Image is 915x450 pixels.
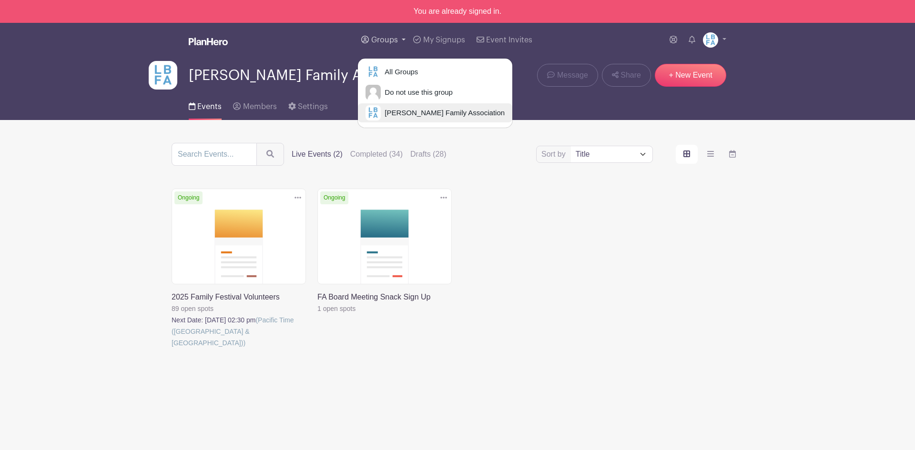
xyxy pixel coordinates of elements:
div: order and view [676,145,743,164]
span: Event Invites [486,36,532,44]
label: Completed (34) [350,149,403,160]
span: Members [243,103,277,110]
a: Settings [288,90,328,120]
div: filters [292,149,454,160]
a: Message [537,64,598,87]
a: All Groups [358,62,512,81]
span: My Signups [423,36,465,44]
input: Search Events... [172,143,257,166]
span: Groups [371,36,398,44]
span: Settings [298,103,328,110]
label: Drafts (28) [410,149,447,160]
img: LBFArev.png [149,61,177,90]
img: LBFArev.png [366,64,381,80]
span: Message [557,70,588,81]
a: My Signups [409,23,468,57]
a: Groups [357,23,409,57]
span: [PERSON_NAME] Family Association [381,108,505,119]
span: Do not use this group [381,87,453,98]
img: LBFArev.png [703,32,718,48]
a: Do not use this group [358,83,512,102]
span: Share [620,70,641,81]
label: Live Events (2) [292,149,343,160]
span: [PERSON_NAME] Family Association [189,68,429,83]
img: logo_white-6c42ec7e38ccf1d336a20a19083b03d10ae64f83f12c07503d8b9e83406b4c7d.svg [189,38,228,45]
a: Events [189,90,222,120]
img: default-ce2991bfa6775e67f084385cd625a349d9dcbb7a52a09fb2fda1e96e2d18dcdb.png [366,85,381,100]
label: Sort by [541,149,569,160]
span: Events [197,103,222,110]
img: LBFArev.png [366,105,381,120]
a: + New Event [655,64,726,87]
a: [PERSON_NAME] Family Association [358,103,512,122]
a: Members [233,90,276,120]
a: Event Invites [473,23,536,57]
span: All Groups [381,67,418,78]
a: Share [602,64,651,87]
div: Groups [357,58,513,128]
